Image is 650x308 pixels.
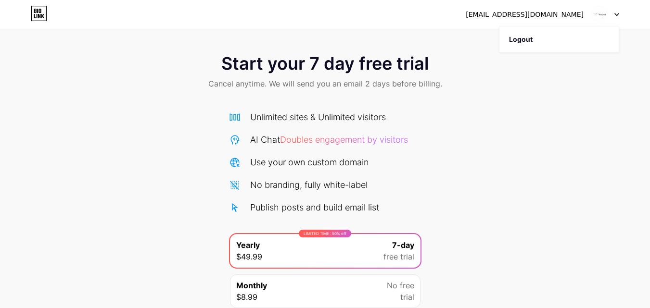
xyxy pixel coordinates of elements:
[383,251,414,262] span: free trial
[250,111,386,123] div: Unlimited sites & Unlimited visitors
[236,251,262,262] span: $49.99
[250,201,379,214] div: Publish posts and build email list
[250,178,368,191] div: No branding, fully white-label
[236,239,260,251] span: Yearly
[466,10,584,20] div: [EMAIL_ADDRESS][DOMAIN_NAME]
[236,291,257,303] span: $8.99
[499,26,619,52] li: Logout
[236,280,267,291] span: Monthly
[591,5,609,24] img: Vitagenis
[250,133,408,146] div: AI Chat
[208,78,442,89] span: Cancel anytime. We will send you an email 2 days before billing.
[400,291,414,303] span: trial
[221,54,429,73] span: Start your 7 day free trial
[392,239,414,251] span: 7-day
[299,230,351,237] div: LIMITED TIME : 50% off
[250,156,369,169] div: Use your own custom domain
[387,280,414,291] span: No free
[280,135,408,145] span: Doubles engagement by visitors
